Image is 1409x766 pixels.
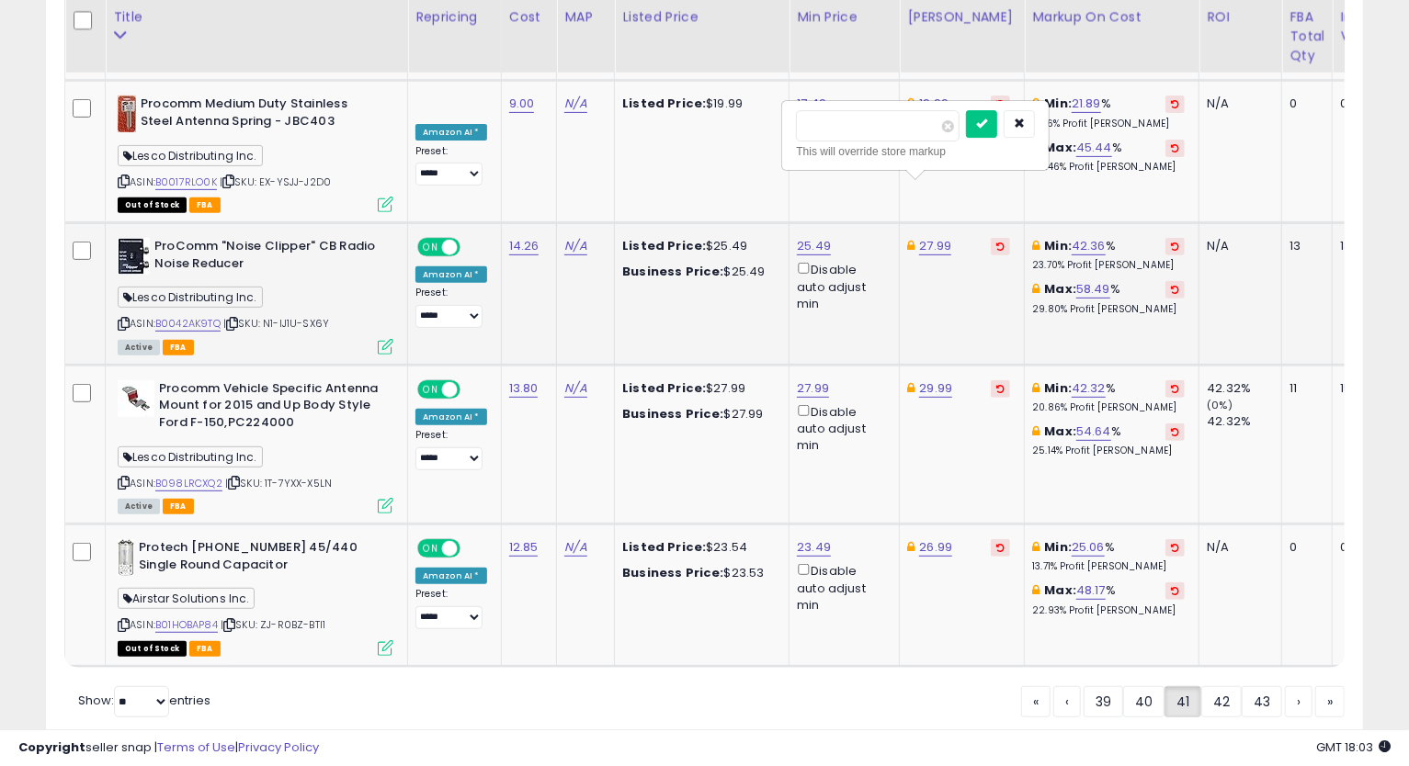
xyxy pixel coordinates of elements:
[118,539,393,654] div: ASIN:
[1340,7,1389,46] div: Inv. value
[118,380,154,417] img: 31FERFdw5EL._SL40_.jpg
[797,560,885,614] div: Disable auto adjust min
[1032,303,1185,316] p: 29.80% Profit [PERSON_NAME]
[1032,445,1185,457] p: 25.14% Profit [PERSON_NAME]
[1032,539,1185,573] div: %
[1340,539,1382,556] div: 0
[155,476,222,491] a: B098LRCXQ2
[78,692,210,709] span: Show: entries
[1207,539,1267,556] div: N/A
[622,7,781,27] div: Listed Price
[622,379,706,397] b: Listed Price:
[509,7,550,27] div: Cost
[118,238,150,275] img: 519FvkJ57QL._SL40_.jpg
[1242,686,1282,717] a: 43
[118,96,393,210] div: ASIN:
[564,7,607,27] div: MAP
[1290,96,1318,112] div: 0
[118,446,263,467] span: Lesco Distributing Inc.
[622,564,723,581] b: Business Price:
[1207,380,1281,397] div: 42.32%
[1076,139,1112,157] a: 45.44
[1123,686,1165,717] a: 40
[1207,413,1281,430] div: 42.32%
[118,287,263,308] span: Lesco Distributing Inc.
[1033,693,1039,711] span: «
[118,641,187,657] span: All listings that are currently out of stock and unavailable for purchase on Amazon
[1032,401,1185,414] p: 20.86% Profit [PERSON_NAME]
[919,237,951,255] a: 27.99
[1076,280,1110,299] a: 58.49
[797,379,829,398] a: 27.99
[1032,96,1185,130] div: %
[419,541,442,557] span: ON
[1032,161,1185,174] p: 20.46% Profit [PERSON_NAME]
[141,96,364,134] b: Procomm Medium Duty Stainless Steel Antenna Spring - JBC403
[1076,581,1106,600] a: 48.17
[118,340,160,355] span: All listings currently available for purchase on Amazon
[1032,380,1185,414] div: %
[1316,738,1391,756] span: 2025-10-13 18:03 GMT
[1072,237,1106,255] a: 42.36
[1032,259,1185,272] p: 23.70% Profit [PERSON_NAME]
[622,95,706,112] b: Listed Price:
[1072,379,1106,398] a: 42.32
[509,379,539,398] a: 13.80
[797,538,831,557] a: 23.49
[118,499,160,514] span: All listings currently available for purchase on Amazon
[415,266,487,283] div: Amazon AI *
[18,738,85,756] strong: Copyright
[118,238,393,353] div: ASIN:
[18,739,319,757] div: seller snap | |
[458,240,487,255] span: OFF
[155,175,217,190] a: B0017RLO0K
[797,237,831,255] a: 25.49
[1032,118,1185,130] p: 11.26% Profit [PERSON_NAME]
[223,316,329,331] span: | SKU: N1-IJ1U-SX6Y
[919,95,949,113] a: 19.99
[1290,380,1318,397] div: 11
[118,588,255,609] span: Airstar Solutions Inc.
[1207,238,1267,254] div: N/A
[415,588,487,629] div: Preset:
[1032,582,1185,616] div: %
[159,380,382,436] b: Procomm Vehicle Specific Antenna Mount for 2015 and Up Body Style Ford F-150,PC224000
[1032,7,1191,27] div: Markup on Cost
[564,379,586,398] a: N/A
[622,380,775,397] div: $27.99
[1084,686,1123,717] a: 39
[1045,280,1077,298] b: Max:
[1207,96,1267,112] div: N/A
[1032,140,1185,174] div: %
[564,95,586,113] a: N/A
[458,381,487,397] span: OFF
[415,429,487,470] div: Preset:
[1045,581,1077,599] b: Max:
[622,539,775,556] div: $23.54
[1340,96,1382,112] div: 0
[220,175,331,189] span: | SKU: EX-YSJJ-J2D0
[238,738,319,756] a: Privacy Policy
[458,541,487,557] span: OFF
[1072,538,1105,557] a: 25.06
[797,401,885,455] div: Disable auto adjust min
[118,197,187,213] span: All listings that are currently out of stock and unavailable for purchase on Amazon
[1297,693,1301,711] span: ›
[1201,686,1242,717] a: 42
[622,406,775,422] div: $27.99
[118,96,136,132] img: 516Hev1D5VL._SL40_.jpg
[796,142,1035,161] div: This will override store markup
[509,538,539,557] a: 12.85
[1032,238,1185,272] div: %
[1045,538,1073,556] b: Min:
[113,7,400,27] div: Title
[415,7,494,27] div: Repricing
[163,499,194,514] span: FBA
[622,263,723,280] b: Business Price:
[1065,693,1069,711] span: ‹
[1045,95,1073,112] b: Min:
[1207,7,1274,27] div: ROI
[1032,423,1185,457] div: %
[622,405,723,422] b: Business Price:
[919,538,952,557] a: 26.99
